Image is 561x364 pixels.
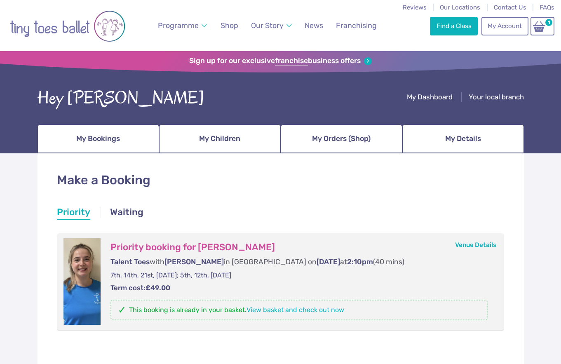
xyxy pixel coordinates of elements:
a: My Bookings [38,124,159,153]
span: My Orders (Shop) [312,132,371,146]
a: Waiting [110,206,143,221]
a: Sign up for our exclusivefranchisebusiness offers [189,56,372,66]
a: View basket and check out now [246,306,344,314]
p: This booking is already in your basket. [110,300,488,320]
span: My Children [199,132,240,146]
img: tiny toes ballet [10,5,125,47]
span: Our Story [251,21,284,30]
a: Venue Details [455,241,496,249]
span: Franchising [336,21,377,30]
a: 1 [530,17,554,35]
span: My Bookings [76,132,120,146]
a: FAQs [540,4,554,11]
span: My Dashboard [407,93,453,101]
span: [DATE] [317,258,340,266]
a: News [301,16,327,35]
a: Our Story [247,16,296,35]
span: My Details [445,132,481,146]
a: Programme [154,16,211,35]
p: Term cost: [110,283,488,293]
a: Contact Us [494,4,526,11]
a: Shop [217,16,242,35]
span: Your local branch [469,93,524,101]
strong: £49.00 [146,284,170,292]
span: [PERSON_NAME] [164,258,224,266]
a: My Details [402,124,524,153]
span: 1 [544,18,554,27]
span: Shop [221,21,238,30]
a: My Account [481,17,528,35]
a: Your local branch [469,93,524,103]
span: News [305,21,323,30]
a: My Dashboard [407,93,453,103]
span: Programme [158,21,199,30]
span: Talent Toes [110,258,150,266]
h1: Make a Booking [57,171,505,189]
a: Find a Class [430,17,478,35]
span: 2:10pm [347,258,373,266]
a: Franchising [332,16,380,35]
p: 7th, 14th, 21st, [DATE]; 5th, 12th, [DATE] [110,271,488,280]
a: Reviews [403,4,427,11]
a: My Children [159,124,281,153]
strong: franchise [275,56,308,66]
a: My Orders (Shop) [281,124,402,153]
a: Our Locations [440,4,480,11]
div: Hey [PERSON_NAME] [38,85,204,111]
h3: Priority booking for [PERSON_NAME] [110,242,488,253]
p: with in [GEOGRAPHIC_DATA] on at (40 mins) [110,257,488,267]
